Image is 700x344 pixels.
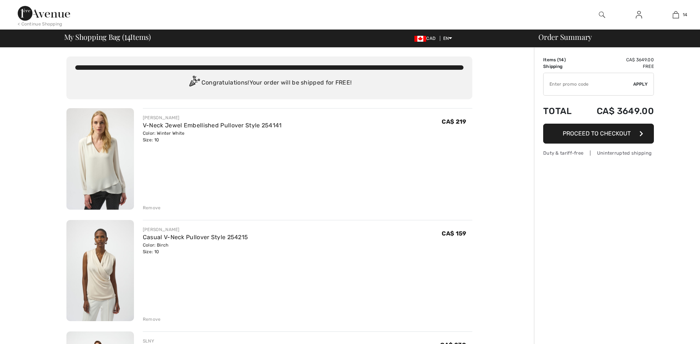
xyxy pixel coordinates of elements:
div: [PERSON_NAME] [143,226,248,233]
img: search the website [599,10,605,19]
div: Congratulations! Your order will be shipped for FREE! [75,76,463,90]
img: My Bag [673,10,679,19]
img: Congratulation2.svg [187,76,201,90]
div: Color: Winter White Size: 10 [143,130,282,143]
img: Canadian Dollar [414,36,426,42]
td: Items ( ) [543,56,580,63]
img: 1ère Avenue [18,6,70,21]
span: CAD [414,36,438,41]
td: Free [580,63,654,70]
span: EN [443,36,452,41]
a: 14 [658,10,694,19]
a: Casual V-Neck Pullover Style 254215 [143,234,248,241]
img: My Info [636,10,642,19]
span: Proceed to Checkout [563,130,631,137]
input: Promo code [544,73,633,95]
span: CA$ 219 [442,118,466,125]
div: Remove [143,204,161,211]
span: 14 [559,57,564,62]
div: Remove [143,316,161,323]
span: 14 [124,31,131,41]
div: Color: Birch Size: 10 [143,242,248,255]
div: < Continue Shopping [18,21,62,27]
td: CA$ 3649.00 [580,99,654,124]
span: My Shopping Bag ( Items) [64,33,151,41]
a: Sign In [630,10,648,20]
span: Apply [633,81,648,87]
button: Proceed to Checkout [543,124,654,144]
div: [PERSON_NAME] [143,114,282,121]
div: Order Summary [530,33,696,41]
span: 14 [683,11,687,18]
td: Total [543,99,580,124]
div: Duty & tariff-free | Uninterrupted shipping [543,149,654,156]
td: CA$ 3649.00 [580,56,654,63]
span: CA$ 159 [442,230,466,237]
img: Casual V-Neck Pullover Style 254215 [66,220,134,321]
img: V-Neck Jewel Embellished Pullover Style 254141 [66,108,134,210]
a: V-Neck Jewel Embellished Pullover Style 254141 [143,122,282,129]
td: Shipping [543,63,580,70]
